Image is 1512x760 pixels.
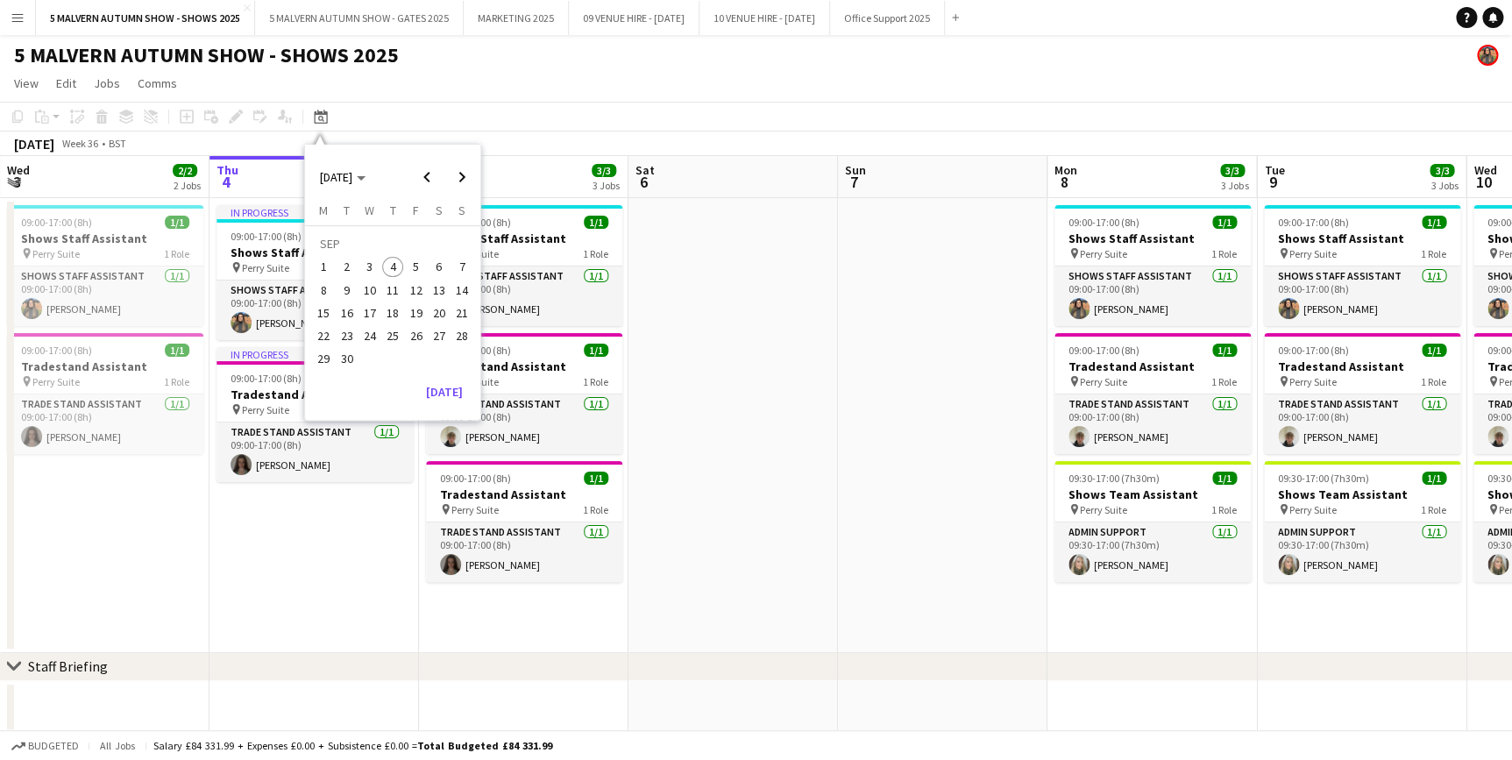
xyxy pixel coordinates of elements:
span: 8 [1052,172,1077,192]
div: 09:00-17:00 (8h)1/1Tradestand Assistant Perry Suite1 RoleTrade Stand Assistant1/109:00-17:00 (8h)... [426,461,622,582]
span: 26 [406,325,427,346]
button: 16-09-2025 [335,302,358,324]
h3: Shows Staff Assistant [7,231,203,246]
span: 21 [451,302,472,323]
span: 1 Role [1421,247,1446,260]
span: 1 Role [583,503,608,516]
span: 1/1 [584,216,608,229]
app-job-card: 09:00-17:00 (8h)1/1Shows Staff Assistant Perry Suite1 RoleShows Staff Assistant1/109:00-17:00 (8h... [7,205,203,326]
span: 15 [313,302,334,323]
span: 1 Role [583,247,608,260]
app-job-card: 09:00-17:00 (8h)1/1Shows Staff Assistant Perry Suite1 RoleShows Staff Assistant1/109:00-17:00 (8h... [1054,205,1251,326]
button: 19-09-2025 [404,302,427,324]
app-card-role: Shows Staff Assistant1/109:00-17:00 (8h)[PERSON_NAME] [217,281,413,340]
app-job-card: 09:00-17:00 (8h)1/1Tradestand Assistant Perry Suite1 RoleTrade Stand Assistant1/109:00-17:00 (8h)... [1054,333,1251,454]
span: 1/1 [1212,344,1237,357]
app-job-card: 09:30-17:00 (7h30m)1/1Shows Team Assistant Perry Suite1 RoleAdmin Support1/109:30-17:00 (7h30m)[P... [1264,461,1460,582]
span: 25 [382,325,403,346]
span: 1 Role [1211,247,1237,260]
span: 10 [359,280,380,301]
app-card-role: Admin Support1/109:30-17:00 (7h30m)[PERSON_NAME] [1264,522,1460,582]
div: 09:30-17:00 (7h30m)1/1Shows Team Assistant Perry Suite1 RoleAdmin Support1/109:30-17:00 (7h30m)[P... [1054,461,1251,582]
span: 1/1 [584,344,608,357]
span: Wed [7,162,30,178]
div: 09:00-17:00 (8h)1/1Tradestand Assistant Perry Suite1 RoleTrade Stand Assistant1/109:00-17:00 (8h)... [1264,333,1460,454]
h3: Shows Staff Assistant [217,245,413,260]
div: 3 Jobs [1430,179,1458,192]
span: 4 [214,172,238,192]
span: 09:00-17:00 (8h) [1068,216,1139,229]
h3: Tradestand Assistant [1264,359,1460,374]
a: Edit [49,72,83,95]
button: 10 VENUE HIRE - [DATE] [699,1,830,35]
span: 23 [337,325,358,346]
h3: Tradestand Assistant [217,387,413,402]
span: Perry Suite [242,261,289,274]
button: 04-09-2025 [381,255,404,278]
span: Wed [1473,162,1496,178]
h1: 5 MALVERN AUTUMN SHOW - SHOWS 2025 [14,42,399,68]
span: 7 [842,172,866,192]
span: 3 [4,172,30,192]
span: 20 [429,302,450,323]
span: Perry Suite [1080,503,1127,516]
span: Perry Suite [32,375,80,388]
span: Perry Suite [242,403,289,416]
span: 1 Role [583,375,608,388]
span: T [344,202,350,218]
button: 13-09-2025 [428,279,451,302]
span: Sat [635,162,655,178]
app-user-avatar: Esme Ruff [1477,45,1498,66]
div: [DATE] [14,135,54,153]
span: 13 [429,280,450,301]
button: 30-09-2025 [335,347,358,370]
span: 2 [337,257,358,278]
button: 05-09-2025 [404,255,427,278]
app-job-card: 09:00-17:00 (8h)1/1Shows Staff Assistant Perry Suite1 RoleShows Staff Assistant1/109:00-17:00 (8h... [1264,205,1460,326]
span: 1 Role [1421,503,1446,516]
span: Tue [1264,162,1284,178]
app-job-card: 09:00-17:00 (8h)1/1Tradestand Assistant Perry Suite1 RoleTrade Stand Assistant1/109:00-17:00 (8h)... [426,333,622,454]
span: 18 [382,302,403,323]
span: 09:00-17:00 (8h) [1278,344,1349,357]
span: 6 [633,172,655,192]
span: 09:30-17:00 (7h30m) [1278,472,1369,485]
span: 09:00-17:00 (8h) [1068,344,1139,357]
app-card-role: Trade Stand Assistant1/109:00-17:00 (8h)[PERSON_NAME] [217,423,413,482]
span: Edit [56,75,76,91]
span: 24 [359,325,380,346]
span: 1 [313,257,334,278]
button: 28-09-2025 [451,324,473,347]
button: 24-09-2025 [358,324,381,347]
button: 06-09-2025 [428,255,451,278]
span: Sun [845,162,866,178]
div: 09:00-17:00 (8h)1/1Shows Staff Assistant Perry Suite1 RoleShows Staff Assistant1/109:00-17:00 (8h... [426,205,622,326]
button: Office Support 2025 [830,1,945,35]
button: 29-09-2025 [312,347,335,370]
span: W [365,202,374,218]
span: 19 [406,302,427,323]
app-card-role: Shows Staff Assistant1/109:00-17:00 (8h)[PERSON_NAME] [426,266,622,326]
span: 9 [337,280,358,301]
a: View [7,72,46,95]
span: Perry Suite [1289,375,1337,388]
span: Mon [1054,162,1077,178]
button: 23-09-2025 [335,324,358,347]
button: 20-09-2025 [428,302,451,324]
app-card-role: Trade Stand Assistant1/109:00-17:00 (8h)[PERSON_NAME] [1264,394,1460,454]
span: M [319,202,328,218]
span: Perry Suite [1080,247,1127,260]
h3: Tradestand Assistant [426,487,622,502]
span: 09:00-17:00 (8h) [231,230,302,243]
button: 01-09-2025 [312,255,335,278]
span: Comms [138,75,177,91]
span: Thu [217,162,238,178]
app-job-card: 09:00-17:00 (8h)1/1Tradestand Assistant Perry Suite1 RoleTrade Stand Assistant1/109:00-17:00 (8h)... [7,333,203,454]
span: 7 [451,257,472,278]
button: 12-09-2025 [404,279,427,302]
div: 3 Jobs [1221,179,1248,192]
app-job-card: In progress09:00-17:00 (8h)1/1Shows Staff Assistant Perry Suite1 RoleShows Staff Assistant1/109:0... [217,205,413,340]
